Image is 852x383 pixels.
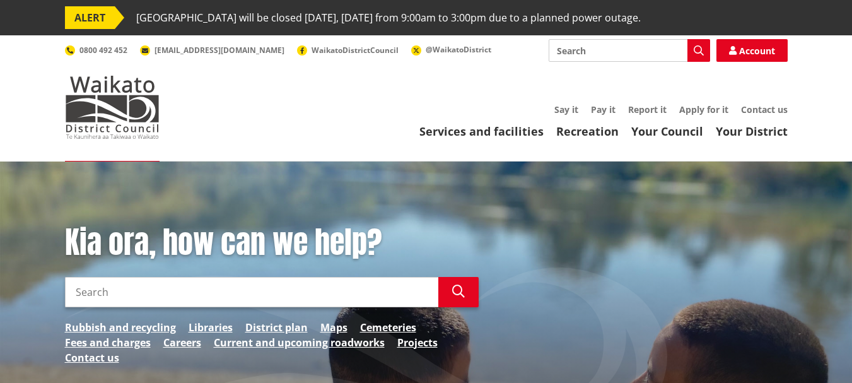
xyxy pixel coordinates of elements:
a: Careers [163,335,201,350]
span: ALERT [65,6,115,29]
a: Services and facilities [419,124,544,139]
a: District plan [245,320,308,335]
a: Contact us [741,103,788,115]
a: Libraries [189,320,233,335]
a: Projects [397,335,438,350]
a: @WaikatoDistrict [411,44,491,55]
span: [GEOGRAPHIC_DATA] will be closed [DATE], [DATE] from 9:00am to 3:00pm due to a planned power outage. [136,6,641,29]
a: Report it [628,103,667,115]
a: Fees and charges [65,335,151,350]
a: Rubbish and recycling [65,320,176,335]
a: Pay it [591,103,616,115]
a: Recreation [556,124,619,139]
input: Search input [549,39,710,62]
a: Your District [716,124,788,139]
span: 0800 492 452 [79,45,127,56]
a: Say it [554,103,578,115]
span: WaikatoDistrictCouncil [312,45,399,56]
a: Account [716,39,788,62]
span: @WaikatoDistrict [426,44,491,55]
input: Search input [65,277,438,307]
a: Contact us [65,350,119,365]
a: Cemeteries [360,320,416,335]
a: 0800 492 452 [65,45,127,56]
a: Apply for it [679,103,728,115]
a: Your Council [631,124,703,139]
a: WaikatoDistrictCouncil [297,45,399,56]
img: Waikato District Council - Te Kaunihera aa Takiwaa o Waikato [65,76,160,139]
h1: Kia ora, how can we help? [65,225,479,261]
a: Maps [320,320,347,335]
span: [EMAIL_ADDRESS][DOMAIN_NAME] [155,45,284,56]
a: Current and upcoming roadworks [214,335,385,350]
a: [EMAIL_ADDRESS][DOMAIN_NAME] [140,45,284,56]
